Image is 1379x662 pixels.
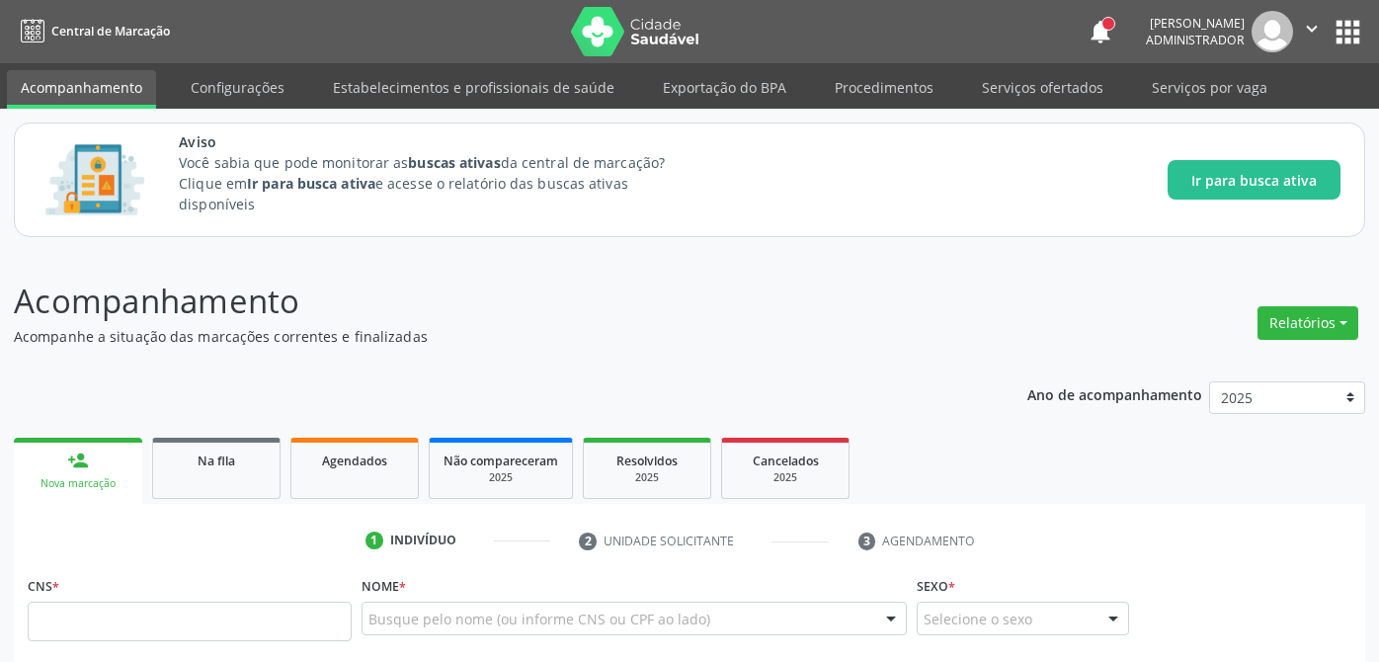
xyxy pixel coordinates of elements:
[51,23,170,40] span: Central de Marcação
[14,15,170,47] a: Central de Marcação
[179,152,701,214] p: Você sabia que pode monitorar as da central de marcação? Clique em e acesse o relatório das busca...
[753,453,819,469] span: Cancelados
[968,70,1117,105] a: Serviços ofertados
[1293,11,1331,52] button: 
[368,609,710,629] span: Busque pelo nome (ou informe CNS ou CPF ao lado)
[177,70,298,105] a: Configurações
[598,470,696,485] div: 2025
[39,135,151,224] img: Imagem de CalloutCard
[1257,306,1358,340] button: Relatórios
[1146,32,1245,48] span: Administrador
[1027,381,1202,406] p: Ano de acompanhamento
[649,70,800,105] a: Exportação do BPA
[362,571,406,602] label: Nome
[1191,170,1317,191] span: Ir para busca ativa
[14,326,960,347] p: Acompanhe a situação das marcações correntes e finalizadas
[319,70,628,105] a: Estabelecimentos e profissionais de saúde
[67,450,89,471] div: person_add
[924,609,1032,629] span: Selecione o sexo
[28,571,59,602] label: CNS
[616,453,678,469] span: Resolvidos
[444,453,558,469] span: Não compareceram
[1168,160,1340,200] button: Ir para busca ativa
[1252,11,1293,52] img: img
[198,453,235,469] span: Na fila
[1138,70,1281,105] a: Serviços por vaga
[1301,18,1323,40] i: 
[1087,18,1114,45] button: notifications
[7,70,156,109] a: Acompanhamento
[14,277,960,326] p: Acompanhamento
[408,153,500,172] strong: buscas ativas
[1331,15,1365,49] button: apps
[179,131,701,152] span: Aviso
[444,470,558,485] div: 2025
[1146,15,1245,32] div: [PERSON_NAME]
[736,470,835,485] div: 2025
[247,174,375,193] strong: Ir para busca ativa
[917,571,955,602] label: Sexo
[28,476,128,491] div: Nova marcação
[390,532,456,549] div: Indivíduo
[821,70,947,105] a: Procedimentos
[365,532,383,549] div: 1
[322,453,387,469] span: Agendados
